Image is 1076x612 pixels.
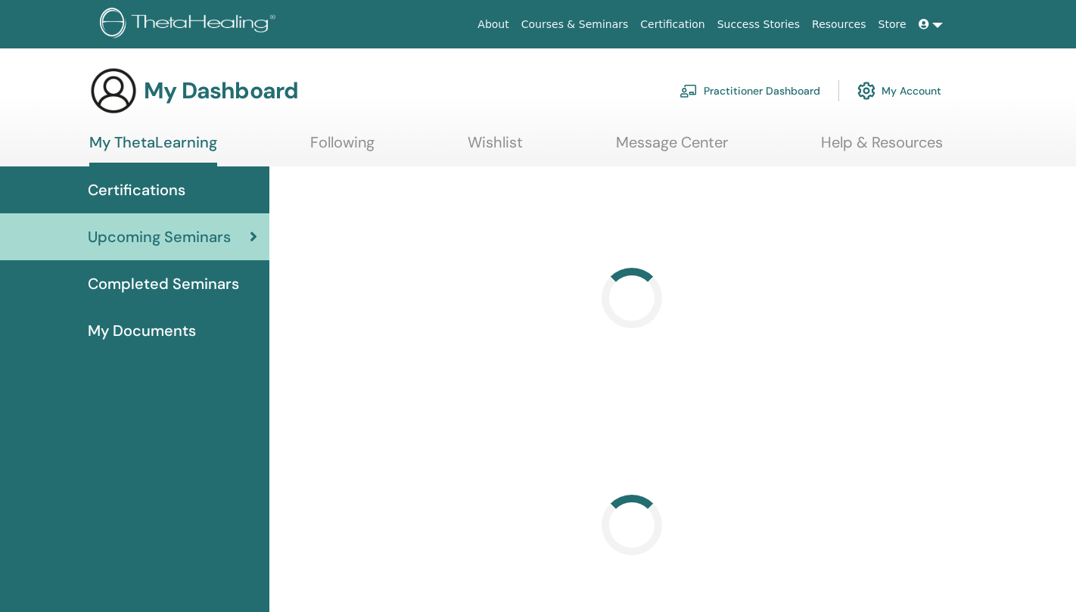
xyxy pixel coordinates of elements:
[634,11,711,39] a: Certification
[857,78,875,104] img: cog.svg
[872,11,913,39] a: Store
[88,225,231,248] span: Upcoming Seminars
[88,179,185,201] span: Certifications
[100,8,281,42] img: logo.png
[616,133,728,163] a: Message Center
[88,272,239,295] span: Completed Seminars
[310,133,375,163] a: Following
[711,11,806,39] a: Success Stories
[144,77,298,104] h3: My Dashboard
[679,84,698,98] img: chalkboard-teacher.svg
[471,11,515,39] a: About
[468,133,523,163] a: Wishlist
[88,319,196,342] span: My Documents
[857,74,941,107] a: My Account
[806,11,872,39] a: Resources
[89,67,138,115] img: generic-user-icon.jpg
[821,133,943,163] a: Help & Resources
[679,74,820,107] a: Practitioner Dashboard
[89,133,217,166] a: My ThetaLearning
[515,11,635,39] a: Courses & Seminars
